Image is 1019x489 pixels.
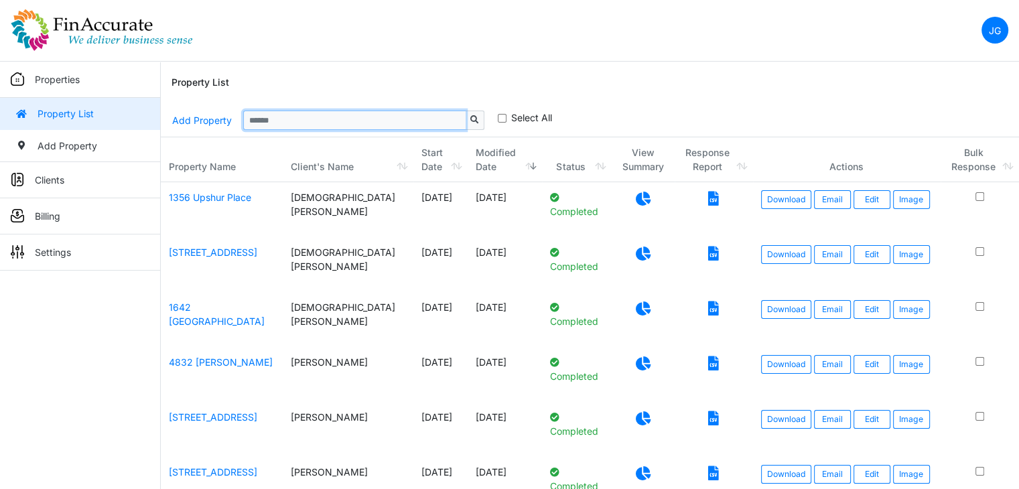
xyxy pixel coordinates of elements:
[283,292,414,347] td: [DEMOGRAPHIC_DATA][PERSON_NAME]
[893,355,930,374] button: Image
[283,237,414,292] td: [DEMOGRAPHIC_DATA][PERSON_NAME]
[761,190,811,209] a: Download
[11,173,24,186] img: sidemenu_client.png
[283,402,414,457] td: [PERSON_NAME]
[11,245,24,259] img: sidemenu_settings.png
[169,356,273,368] a: 4832 [PERSON_NAME]
[35,245,71,259] p: Settings
[468,292,542,347] td: [DATE]
[675,137,753,182] th: Response Report: activate to sort column ascending
[243,111,466,129] input: Sizing example input
[981,17,1008,44] a: JG
[814,465,851,484] button: Email
[169,466,257,478] a: [STREET_ADDRESS]
[761,410,811,429] a: Download
[35,72,80,86] p: Properties
[169,247,257,258] a: [STREET_ADDRESS]
[468,137,542,182] th: Modified Date: activate to sort column ascending
[413,137,467,182] th: Start Date: activate to sort column ascending
[11,72,24,86] img: sidemenu_properties.png
[468,237,542,292] td: [DATE]
[814,355,851,374] button: Email
[283,347,414,402] td: [PERSON_NAME]
[761,465,811,484] a: Download
[169,192,251,203] a: 1356 Upshur Place
[11,9,193,52] img: spp logo
[169,411,257,423] a: [STREET_ADDRESS]
[854,190,890,209] a: Edit
[413,292,467,347] td: [DATE]
[761,300,811,319] a: Download
[172,109,232,132] a: Add Property
[468,182,542,237] td: [DATE]
[550,355,604,383] p: Completed
[814,190,851,209] button: Email
[550,190,604,218] p: Completed
[893,410,930,429] button: Image
[814,245,851,264] button: Email
[283,182,414,237] td: [DEMOGRAPHIC_DATA][PERSON_NAME]
[854,245,890,264] a: Edit
[413,182,467,237] td: [DATE]
[814,300,851,319] button: Email
[854,355,890,374] a: Edit
[854,465,890,484] a: Edit
[511,111,552,125] label: Select All
[550,300,604,328] p: Completed
[172,77,229,88] h6: Property List
[761,355,811,374] a: Download
[893,245,930,264] button: Image
[893,190,930,209] button: Image
[35,209,60,223] p: Billing
[468,347,542,402] td: [DATE]
[11,209,24,222] img: sidemenu_billing.png
[814,410,851,429] button: Email
[753,137,940,182] th: Actions
[169,301,265,327] a: 1642 [GEOGRAPHIC_DATA]
[854,300,890,319] a: Edit
[854,410,890,429] a: Edit
[893,300,930,319] button: Image
[161,137,283,182] th: Property Name: activate to sort column ascending
[413,347,467,402] td: [DATE]
[550,245,604,273] p: Completed
[35,173,64,187] p: Clients
[283,137,414,182] th: Client's Name: activate to sort column ascending
[612,137,675,182] th: View Summary
[761,245,811,264] a: Download
[468,402,542,457] td: [DATE]
[893,465,930,484] button: Image
[550,410,604,438] p: Completed
[413,402,467,457] td: [DATE]
[542,137,612,182] th: Status: activate to sort column ascending
[989,23,1001,38] p: JG
[413,237,467,292] td: [DATE]
[941,137,1019,182] th: Bulk Response: activate to sort column ascending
